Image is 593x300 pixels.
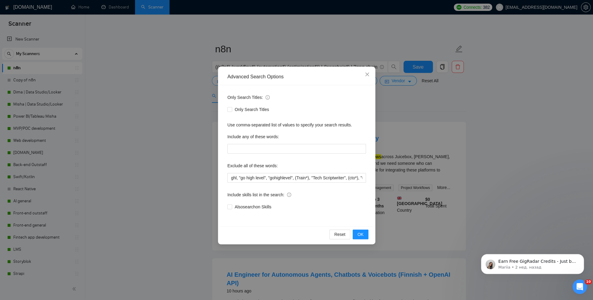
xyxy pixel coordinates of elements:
[357,231,363,238] span: OK
[359,67,375,83] button: Close
[227,191,291,198] span: Include skills list in the search:
[334,231,345,238] span: Reset
[265,95,270,99] span: info-circle
[365,72,370,77] span: close
[227,122,366,128] div: Use comma-separated list of values to specify your search results.
[352,230,368,239] button: OK
[287,193,291,197] span: info-circle
[232,204,274,210] span: Also search on Skills
[572,279,587,294] iframe: Intercom live chat
[232,106,272,113] span: Only Search Titles
[227,94,270,101] span: Only Search Titles:
[585,279,592,284] span: 10
[227,161,278,171] label: Exclude all of these words:
[329,230,350,239] button: Reset
[472,241,593,284] iframe: Intercom notifications сообщение
[227,73,366,80] div: Advanced Search Options
[227,132,279,142] label: Include any of these words:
